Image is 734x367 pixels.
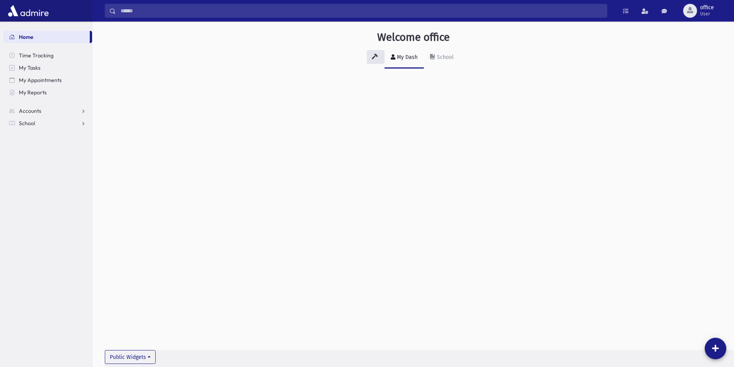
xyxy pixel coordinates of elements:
a: Time Tracking [3,49,92,62]
input: Search [116,4,607,18]
a: My Appointments [3,74,92,86]
span: User [700,11,714,17]
a: Home [3,31,90,43]
span: Accounts [19,107,41,114]
a: My Dash [385,47,424,69]
a: My Tasks [3,62,92,74]
a: School [424,47,460,69]
a: Accounts [3,105,92,117]
span: My Reports [19,89,47,96]
span: My Tasks [19,64,40,71]
span: Home [19,34,34,40]
a: School [3,117,92,129]
span: My Appointments [19,77,62,84]
span: Time Tracking [19,52,54,59]
div: School [435,54,454,60]
h3: Welcome office [377,31,450,44]
img: AdmirePro [6,3,50,18]
a: My Reports [3,86,92,99]
button: Public Widgets [105,350,156,364]
span: School [19,120,35,127]
span: office [700,5,714,11]
div: My Dash [395,54,418,60]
